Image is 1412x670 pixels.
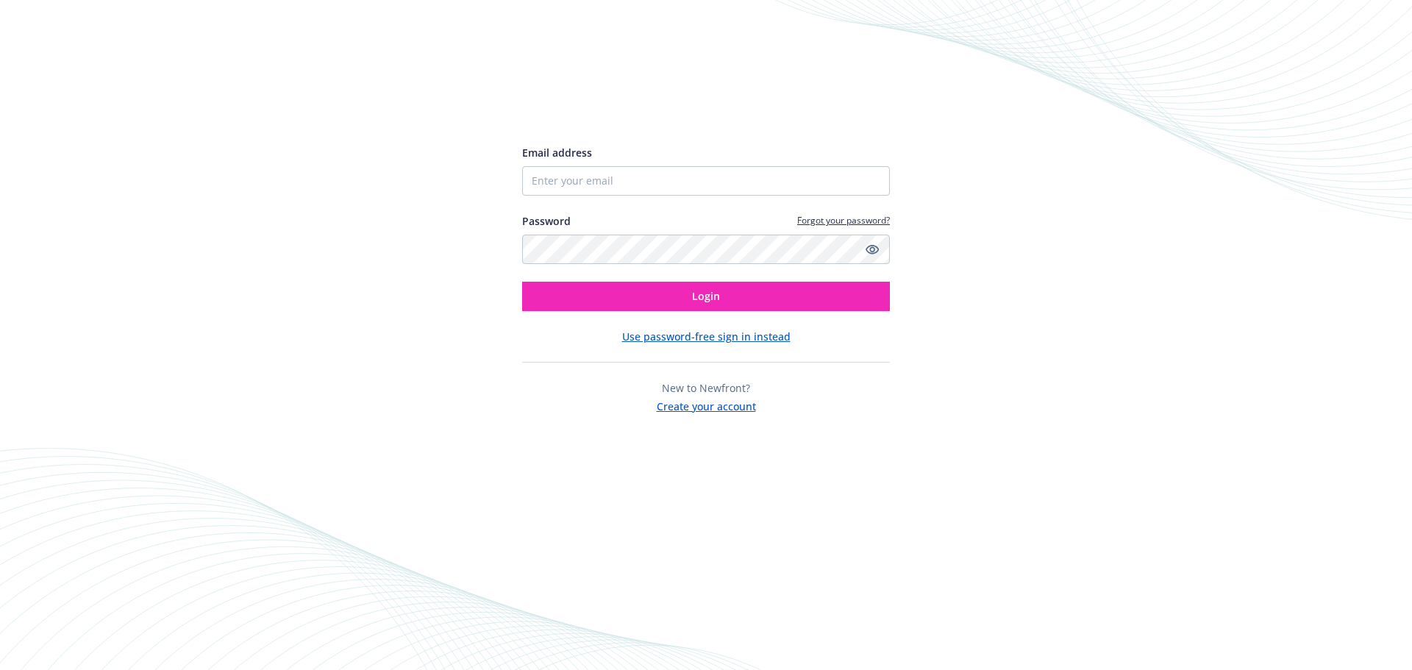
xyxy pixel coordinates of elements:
span: Login [692,289,720,303]
button: Create your account [657,396,756,414]
button: Login [522,282,890,311]
a: Forgot your password? [797,214,890,227]
input: Enter your email [522,166,890,196]
span: New to Newfront? [662,381,750,395]
span: Email address [522,146,592,160]
a: Show password [863,240,881,258]
button: Use password-free sign in instead [622,329,791,344]
img: Newfront logo [522,92,661,118]
label: Password [522,213,571,229]
input: Enter your password [522,235,890,264]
